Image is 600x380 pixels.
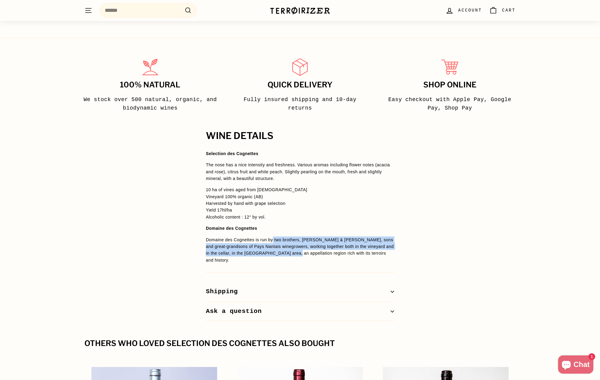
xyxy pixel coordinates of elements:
button: Shipping [206,282,394,302]
h2: WINE DETAILS [206,131,394,141]
button: Ask a question [206,302,394,321]
div: Others who loved Selection des Cognettes also bought [84,339,516,348]
p: 10 ha of vines aged from [DEMOGRAPHIC_DATA] Vineyard 100% organic (AB) Harvested by hand with gra... [206,186,394,220]
h3: Shop Online [382,81,518,89]
span: Domaine des Cognettes is run by two brothers, [PERSON_NAME] & [PERSON_NAME], sons and great-grand... [206,237,394,263]
h3: 100% Natural [82,81,218,89]
h3: Quick delivery [232,81,368,89]
p: Fully insured shipping and 10-day returns [232,95,368,113]
p: We stock over 500 natural, organic, and biodynamic wines [82,95,218,113]
strong: Selection des Cognettes [206,151,258,156]
span: Cart [502,7,516,14]
a: Cart [486,2,519,19]
p: The nose has a nice intensity and freshness. Various aromas including flower notes (acacia and ro... [206,161,394,182]
p: Easy checkout with Apple Pay, Google Pay, Shop Pay [382,95,518,113]
a: Account [442,2,486,19]
span: Account [458,7,482,14]
strong: Domaine des Cognettes [206,226,257,231]
inbox-online-store-chat: Shopify online store chat [556,355,595,375]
